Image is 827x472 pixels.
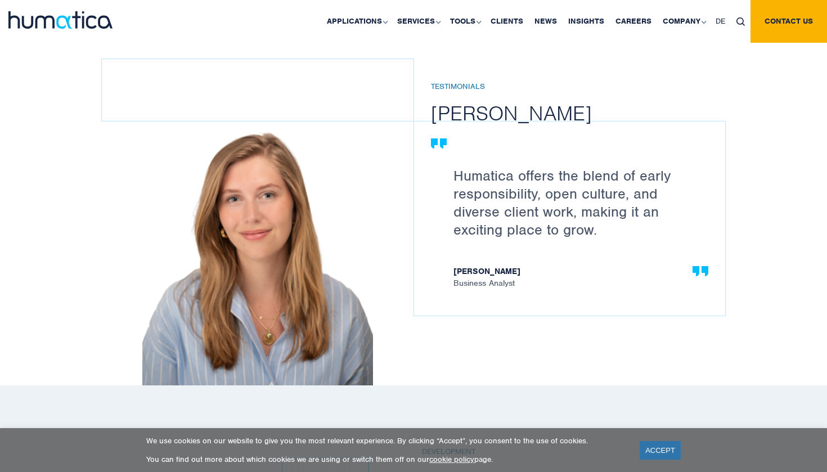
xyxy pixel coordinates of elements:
p: You can find out more about which cookies we are using or switch them off on our page. [146,455,626,464]
a: ACCEPT [640,441,681,460]
h6: Testimonials [431,82,742,92]
h2: [PERSON_NAME] [431,100,742,126]
img: logo [8,11,113,29]
img: search_icon [736,17,745,26]
span: DE [716,16,725,26]
img: Careers [142,121,373,385]
a: cookie policy [429,455,474,464]
p: Humatica offers the blend of early responsibility, open culture, and diverse client work, making ... [453,167,697,239]
p: We use cookies on our website to give you the most relevant experience. By clicking “Accept”, you... [146,436,626,446]
span: Business Analyst [453,267,697,287]
strong: [PERSON_NAME] [453,267,697,278]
